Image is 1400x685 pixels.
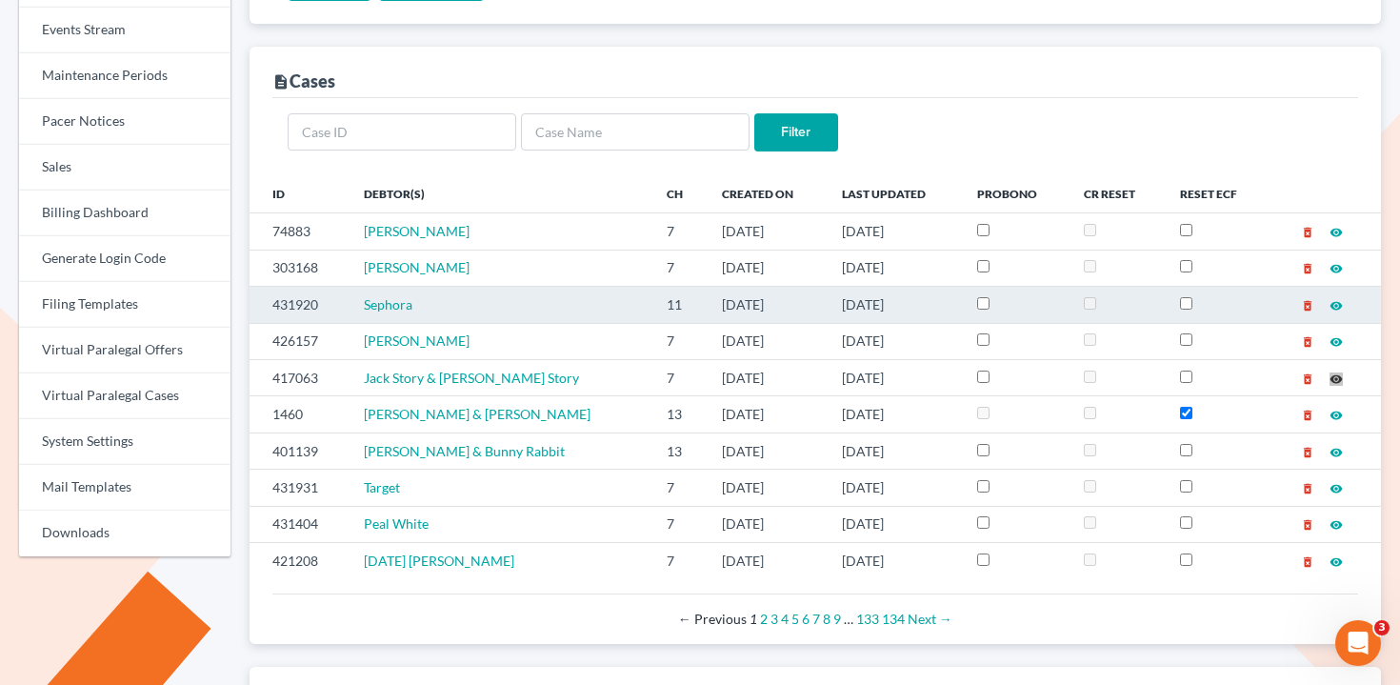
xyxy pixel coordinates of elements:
span: 3 [1374,620,1390,635]
td: [DATE] [707,543,827,579]
a: Next page [908,611,952,627]
td: [DATE] [827,506,962,542]
a: Jack Story & [PERSON_NAME] Story [364,370,579,386]
i: visibility [1330,226,1343,239]
a: visibility [1330,223,1343,239]
th: Reset ECF [1165,174,1269,212]
td: [DATE] [707,396,827,433]
a: [PERSON_NAME] [364,259,470,275]
td: 7 [651,543,707,579]
a: Virtual Paralegal Cases [19,373,230,419]
i: delete_forever [1301,262,1314,275]
i: delete_forever [1301,446,1314,459]
td: 7 [651,250,707,286]
a: Page 134 [882,611,905,627]
td: 401139 [250,433,349,469]
td: 1460 [250,396,349,433]
a: Page 4 [781,611,789,627]
a: delete_forever [1301,259,1314,275]
i: delete_forever [1301,555,1314,569]
a: delete_forever [1301,479,1314,495]
a: visibility [1330,553,1343,569]
a: delete_forever [1301,515,1314,532]
span: [PERSON_NAME] [364,332,470,349]
i: delete_forever [1301,518,1314,532]
th: CR Reset [1069,174,1165,212]
a: Filing Templates [19,282,230,328]
a: delete_forever [1301,443,1314,459]
a: [PERSON_NAME] [364,223,470,239]
td: 417063 [250,359,349,395]
td: [DATE] [707,323,827,359]
a: Maintenance Periods [19,53,230,99]
th: Debtor(s) [349,174,652,212]
td: 7 [651,213,707,250]
a: [DATE] [PERSON_NAME] [364,553,514,569]
a: visibility [1330,479,1343,495]
td: 11 [651,287,707,323]
td: [DATE] [707,506,827,542]
td: 7 [651,323,707,359]
a: delete_forever [1301,370,1314,386]
td: 13 [651,433,707,469]
a: Target [364,479,400,495]
em: Page 1 [750,611,757,627]
a: Events Stream [19,8,230,53]
td: 421208 [250,543,349,579]
th: Last Updated [827,174,962,212]
td: [DATE] [707,213,827,250]
a: Page 6 [802,611,810,627]
td: 13 [651,396,707,433]
td: [DATE] [827,433,962,469]
td: [DATE] [827,323,962,359]
i: description [272,73,290,91]
a: Downloads [19,511,230,556]
i: visibility [1330,555,1343,569]
i: delete_forever [1301,299,1314,312]
a: Page 9 [833,611,841,627]
div: Pagination [288,610,1343,629]
a: delete_forever [1301,296,1314,312]
a: [PERSON_NAME] & [PERSON_NAME] [364,406,590,422]
a: Page 133 [856,611,879,627]
td: 7 [651,359,707,395]
i: visibility [1330,482,1343,495]
td: 431920 [250,287,349,323]
a: Page 3 [770,611,778,627]
td: 7 [651,506,707,542]
td: [DATE] [707,470,827,506]
a: [PERSON_NAME] & Bunny Rabbit [364,443,565,459]
input: Case Name [521,113,750,151]
i: visibility [1330,262,1343,275]
input: Filter [754,113,838,151]
td: 7 [651,470,707,506]
a: System Settings [19,419,230,465]
td: [DATE] [707,287,827,323]
div: Cases [272,70,335,92]
i: visibility [1330,335,1343,349]
a: Generate Login Code [19,236,230,282]
a: visibility [1330,259,1343,275]
a: Virtual Paralegal Offers [19,328,230,373]
a: Peal White [364,515,429,532]
td: [DATE] [707,250,827,286]
a: Sephora [364,296,412,312]
td: [DATE] [827,396,962,433]
a: visibility [1330,443,1343,459]
td: 74883 [250,213,349,250]
i: delete_forever [1301,482,1314,495]
a: Page 7 [812,611,820,627]
td: [DATE] [827,287,962,323]
td: [DATE] [827,470,962,506]
td: 431404 [250,506,349,542]
td: [DATE] [707,359,827,395]
a: delete_forever [1301,332,1314,349]
a: Page 2 [760,611,768,627]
